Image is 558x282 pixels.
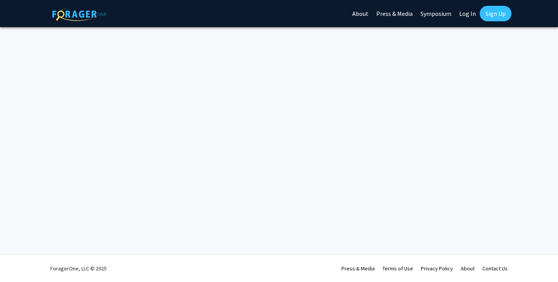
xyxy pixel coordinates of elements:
img: ForagerOne Logo [52,7,107,21]
div: ForagerOne, LLC © 2025 [50,255,107,282]
a: About [461,265,475,272]
a: Press & Media [341,265,375,272]
a: Sign Up [480,6,511,21]
a: Contact Us [482,265,508,272]
a: Privacy Policy [421,265,453,272]
a: Terms of Use [382,265,413,272]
